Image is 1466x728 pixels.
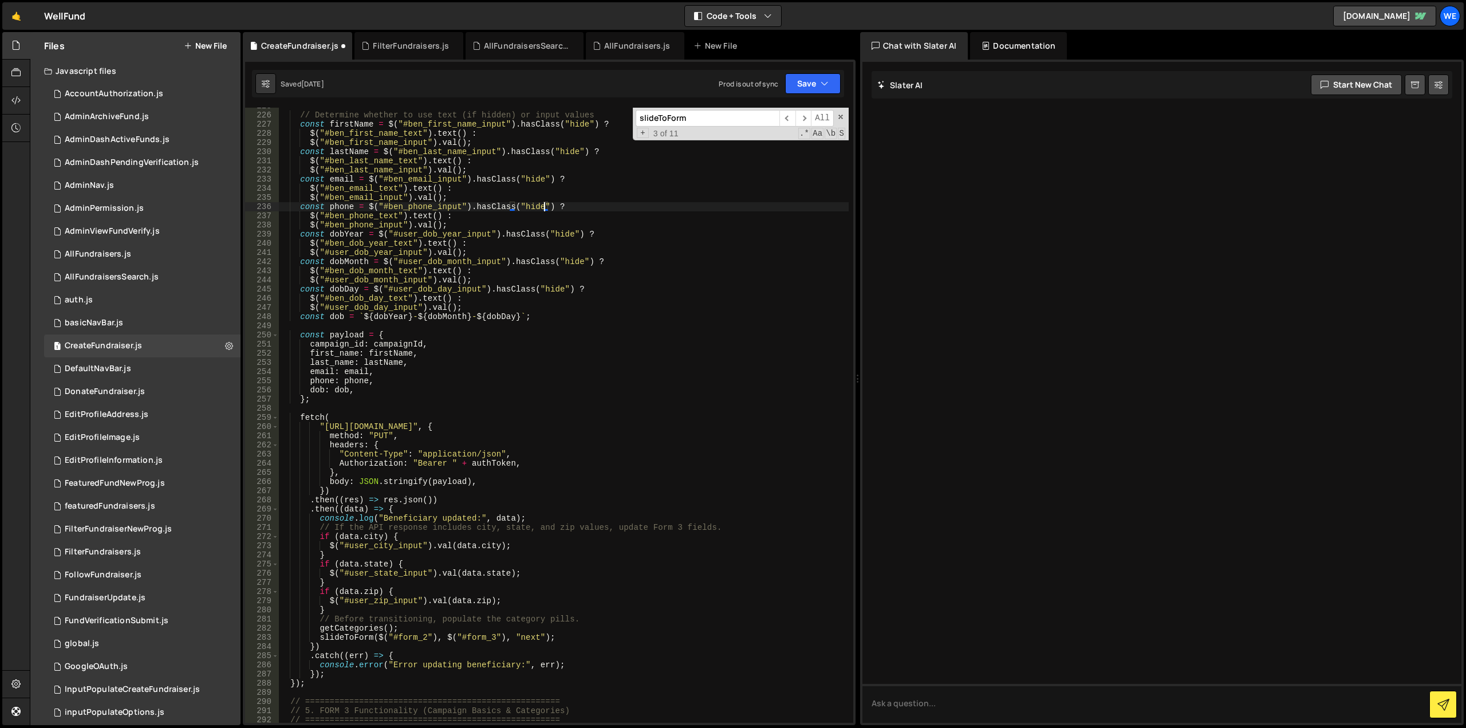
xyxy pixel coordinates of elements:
[65,135,170,145] div: AdminDashActiveFunds.js
[44,449,241,472] div: 13134/37568.js
[795,110,811,127] span: ​
[44,403,241,426] div: 13134/37569.js
[44,632,241,655] div: 13134/32525.js
[785,73,841,94] button: Save
[44,289,241,312] div: 13134/35729.js
[44,495,241,518] div: 13134/32527.js
[65,593,145,603] div: FundraiserUpdate.js
[245,495,279,505] div: 268
[2,2,30,30] a: 🤙
[877,80,923,90] h2: Slater AI
[65,272,159,282] div: AllFundraisersSearch.js
[54,343,61,352] span: 1
[44,9,85,23] div: WellFund
[245,211,279,221] div: 237
[245,422,279,431] div: 260
[245,294,279,303] div: 246
[685,6,781,26] button: Code + Tools
[636,110,779,127] input: Search for
[301,79,324,89] div: [DATE]
[245,532,279,541] div: 272
[44,243,241,266] div: 13134/33398.js
[245,276,279,285] div: 244
[44,587,241,609] div: 13134/37030.js
[245,514,279,523] div: 270
[637,128,649,138] span: Toggle Replace mode
[44,380,241,403] div: 13134/33480.js
[65,341,142,351] div: CreateFundraiser.js
[245,679,279,688] div: 288
[44,151,241,174] div: 13134/38583.js
[1440,6,1460,26] a: We
[484,40,570,52] div: AllFundraisersSearch.js
[245,578,279,587] div: 277
[649,129,683,138] span: 3 of 11
[245,385,279,395] div: 256
[261,40,338,52] div: CreateFundraiser.js
[245,505,279,514] div: 269
[65,318,123,328] div: basicNavBar.js
[245,376,279,385] div: 255
[245,688,279,697] div: 289
[65,707,164,718] div: inputPopulateOptions.js
[44,518,241,541] div: 13134/36704.js
[65,387,145,397] div: DonateFundraiser.js
[44,312,241,335] div: 13134/32526.js
[245,239,279,248] div: 240
[811,128,823,139] span: CaseSensitive Search
[693,40,742,52] div: New File
[44,564,241,587] div: 13134/34117.js
[65,295,93,305] div: auth.js
[245,230,279,239] div: 239
[811,110,834,127] span: Alt-Enter
[65,524,172,534] div: FilterFundraiserNewProg.js
[860,32,968,60] div: Chat with Slater AI
[44,128,241,151] div: 13134/38490.js
[44,357,241,380] div: 13134/33556.js
[245,660,279,670] div: 286
[245,486,279,495] div: 267
[1311,74,1402,95] button: Start new chat
[245,330,279,340] div: 250
[779,110,795,127] span: ​
[44,220,241,243] div: 13134/38584.js
[245,624,279,633] div: 282
[65,570,141,580] div: FollowFundraiser.js
[44,609,241,632] div: 13134/37109.js
[245,651,279,660] div: 285
[245,349,279,358] div: 252
[245,642,279,651] div: 284
[245,147,279,156] div: 230
[245,266,279,276] div: 243
[65,89,163,99] div: AccountAuthorization.js
[65,249,131,259] div: AllFundraisers.js
[44,40,65,52] h2: Files
[245,605,279,615] div: 280
[245,111,279,120] div: 226
[798,128,810,139] span: RegExp Search
[44,655,241,678] div: 13134/33667.js
[184,41,227,50] button: New File
[245,523,279,532] div: 271
[44,426,241,449] div: 13134/37567.js
[65,203,144,214] div: AdminPermission.js
[245,166,279,175] div: 232
[245,440,279,450] div: 262
[825,128,837,139] span: Whole Word Search
[245,156,279,166] div: 231
[245,569,279,578] div: 276
[65,158,199,168] div: AdminDashPendingVerification.js
[281,79,324,89] div: Saved
[970,32,1067,60] div: Documentation
[1333,6,1436,26] a: [DOMAIN_NAME]
[245,248,279,257] div: 241
[245,706,279,715] div: 291
[245,120,279,129] div: 227
[245,541,279,550] div: 273
[65,501,155,511] div: featuredFundraisers.js
[44,105,241,128] div: 13134/38502.js
[65,180,114,191] div: AdminNav.js
[245,340,279,349] div: 251
[245,550,279,560] div: 274
[245,285,279,294] div: 245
